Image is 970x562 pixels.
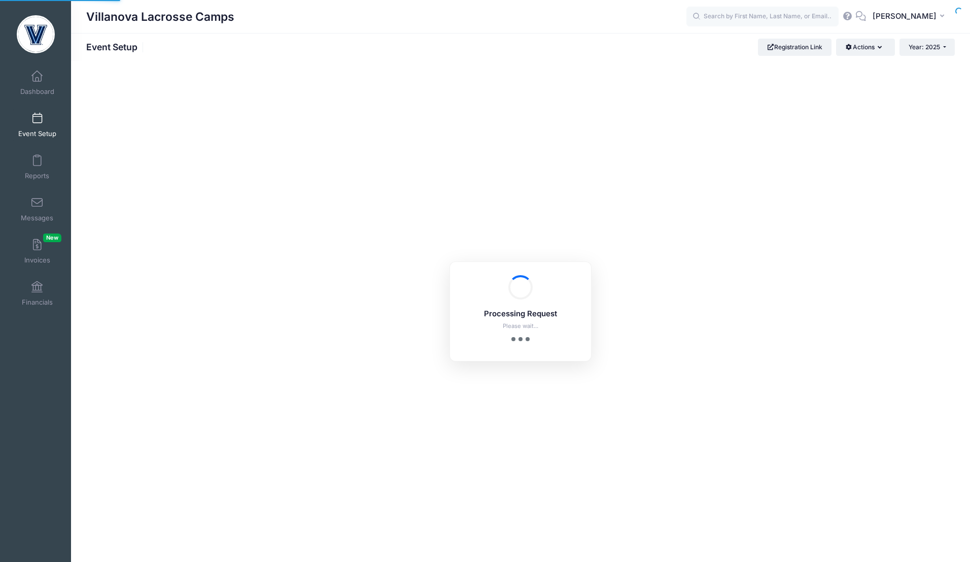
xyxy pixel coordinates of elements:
span: New [43,234,61,242]
a: Event Setup [13,107,61,143]
span: Event Setup [18,129,56,138]
span: Year: 2025 [909,43,940,51]
button: Year: 2025 [899,39,955,56]
span: Messages [21,214,53,222]
a: Reports [13,149,61,185]
span: Reports [25,172,49,180]
input: Search by First Name, Last Name, or Email... [686,7,839,27]
button: [PERSON_NAME] [866,5,955,28]
h1: Villanova Lacrosse Camps [86,5,234,28]
img: Villanova Lacrosse Camps [17,15,55,53]
span: Dashboard [20,87,54,96]
span: [PERSON_NAME] [873,11,937,22]
a: Messages [13,191,61,227]
h1: Event Setup [86,42,146,52]
span: Financials [22,298,53,307]
button: Actions [836,39,894,56]
span: Invoices [24,256,50,265]
a: Registration Link [758,39,832,56]
a: InvoicesNew [13,234,61,269]
h5: Processing Request [463,310,578,319]
p: Please wait... [463,322,578,330]
a: Dashboard [13,65,61,101]
a: Financials [13,276,61,311]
